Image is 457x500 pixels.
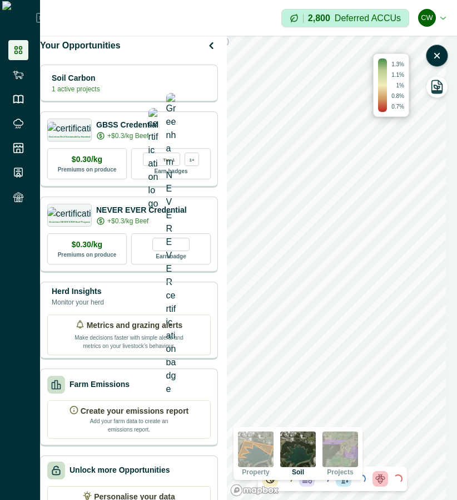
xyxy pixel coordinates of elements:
[242,469,269,476] p: Property
[189,155,194,163] p: 1+
[72,239,102,251] p: $0.30/kg
[308,14,330,23] p: 2,800
[391,92,404,100] p: 0.8%
[418,4,446,31] button: cadel watson
[73,331,185,350] p: Make decisions faster with simple alerts and metrics on your livestock’s behaviour.
[292,469,304,476] p: Soil
[72,154,102,165] p: $0.30/kg
[58,251,117,259] p: Premiums on produce
[280,432,316,467] img: soil preview
[87,320,183,331] p: Metrics and grazing alerts
[47,122,92,133] img: certification logo
[166,93,176,396] img: Greenham NEVER EVER certification badge
[391,60,404,68] p: 1.3%
[327,469,353,476] p: Projects
[163,155,175,163] p: Tier 1
[40,39,121,52] p: Your Opportunities
[2,1,36,35] img: Logo
[148,108,158,210] img: certification logo
[230,484,279,497] a: Mapbox logo
[96,119,158,131] p: GBSS Credential
[52,72,100,84] p: Soil Carbon
[238,432,274,467] img: property preview
[156,251,186,261] p: Earn badge
[396,81,404,90] p: 1%
[96,204,187,216] p: NEVER EVER Credential
[87,417,171,434] p: Add your farm data to create an emissions report.
[335,14,401,22] p: Deferred ACCUs
[154,166,187,175] p: Earn badges
[49,221,90,223] p: Greenham NEVER EVER Beef Program
[52,84,100,94] p: 1 active projects
[185,153,199,166] div: more credentials avaialble
[107,131,148,141] p: +$0.3/kg Beef
[47,207,92,218] img: certification logo
[81,405,189,417] p: Create your emissions report
[52,297,104,307] p: Monitor your herd
[69,379,130,390] p: Farm Emissions
[391,102,404,111] p: 0.7%
[322,432,358,467] img: projects preview
[227,36,446,500] canvas: Map
[48,136,90,138] p: Greenham Beef Sustainability Standard
[107,216,148,226] p: +$0.3/kg Beef
[58,165,117,174] p: Premiums on produce
[391,71,404,79] p: 1.1%
[69,464,170,476] p: Unlock more Opportunities
[52,286,104,297] p: Herd Insights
